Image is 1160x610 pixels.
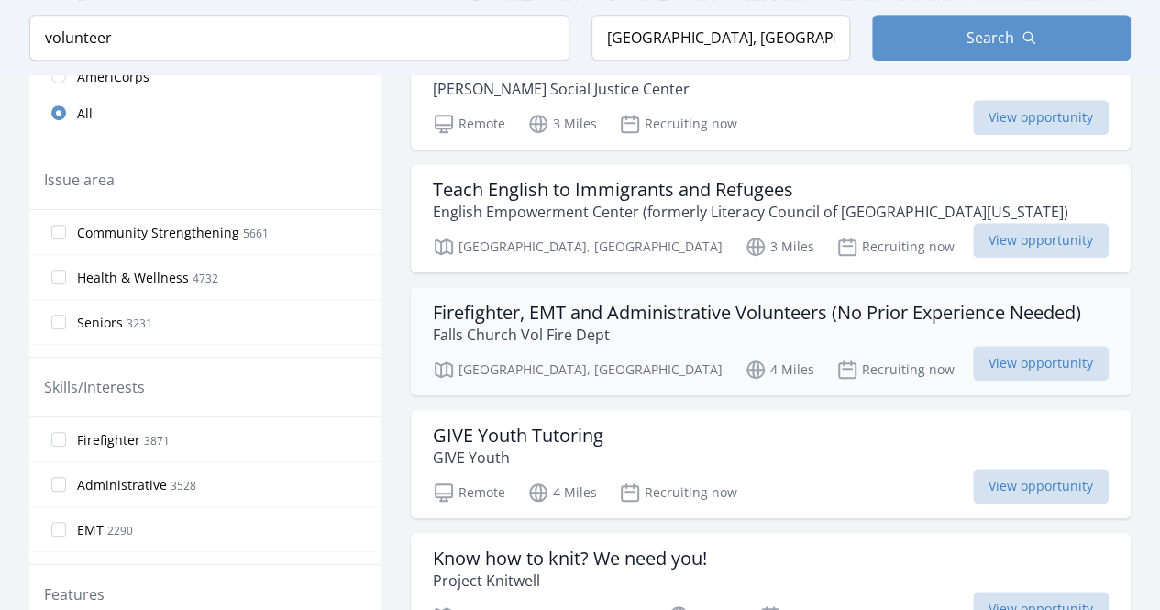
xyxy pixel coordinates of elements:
[29,58,381,94] a: AmeriCorps
[745,236,814,258] p: 3 Miles
[433,201,1068,223] p: English Empowerment Center (formerly Literacy Council of [GEOGRAPHIC_DATA][US_STATE])
[107,523,133,538] span: 2290
[619,482,737,504] p: Recruiting now
[411,287,1131,395] a: Firefighter, EMT and Administrative Volunteers (No Prior Experience Needed) Falls Church Vol Fire...
[77,68,149,86] span: AmeriCorps
[411,41,1131,150] a: Law Director [PERSON_NAME] Social Justice Center Remote 3 Miles Recruiting now View opportunity
[973,469,1109,504] span: View opportunity
[77,224,239,242] span: Community Strengthening
[77,314,123,332] span: Seniors
[44,376,145,398] legend: Skills/Interests
[411,164,1131,272] a: Teach English to Immigrants and Refugees English Empowerment Center (formerly Literacy Council of...
[51,270,66,284] input: Health & Wellness 4732
[243,226,269,241] span: 5661
[745,359,814,381] p: 4 Miles
[51,522,66,537] input: EMT 2290
[433,236,723,258] p: [GEOGRAPHIC_DATA], [GEOGRAPHIC_DATA]
[433,425,603,447] h3: GIVE Youth Tutoring
[527,482,597,504] p: 4 Miles
[433,570,707,592] p: Project Knitwell
[836,236,955,258] p: Recruiting now
[77,476,167,494] span: Administrative
[29,94,381,131] a: All
[433,447,603,469] p: GIVE Youth
[591,15,850,61] input: Location
[433,359,723,381] p: [GEOGRAPHIC_DATA], [GEOGRAPHIC_DATA]
[433,78,690,100] p: [PERSON_NAME] Social Justice Center
[77,521,104,539] span: EMT
[171,478,196,494] span: 3528
[51,225,66,239] input: Community Strengthening 5661
[527,113,597,135] p: 3 Miles
[77,431,140,449] span: Firefighter
[433,482,505,504] p: Remote
[51,315,66,329] input: Seniors 3231
[433,324,1081,346] p: Falls Church Vol Fire Dept
[44,583,105,605] legend: Features
[619,113,737,135] p: Recruiting now
[973,100,1109,135] span: View opportunity
[127,316,152,331] span: 3231
[51,432,66,447] input: Firefighter 3871
[433,179,1068,201] h3: Teach English to Immigrants and Refugees
[872,15,1131,61] button: Search
[836,359,955,381] p: Recruiting now
[967,27,1014,49] span: Search
[433,113,505,135] p: Remote
[144,433,170,449] span: 3871
[77,269,189,287] span: Health & Wellness
[29,15,569,61] input: Keyword
[51,477,66,492] input: Administrative 3528
[433,548,707,570] h3: Know how to knit? We need you!
[411,410,1131,518] a: GIVE Youth Tutoring GIVE Youth Remote 4 Miles Recruiting now View opportunity
[973,223,1109,258] span: View opportunity
[433,302,1081,324] h3: Firefighter, EMT and Administrative Volunteers (No Prior Experience Needed)
[973,346,1109,381] span: View opportunity
[193,271,218,286] span: 4732
[44,169,115,191] legend: Issue area
[77,105,93,123] span: All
